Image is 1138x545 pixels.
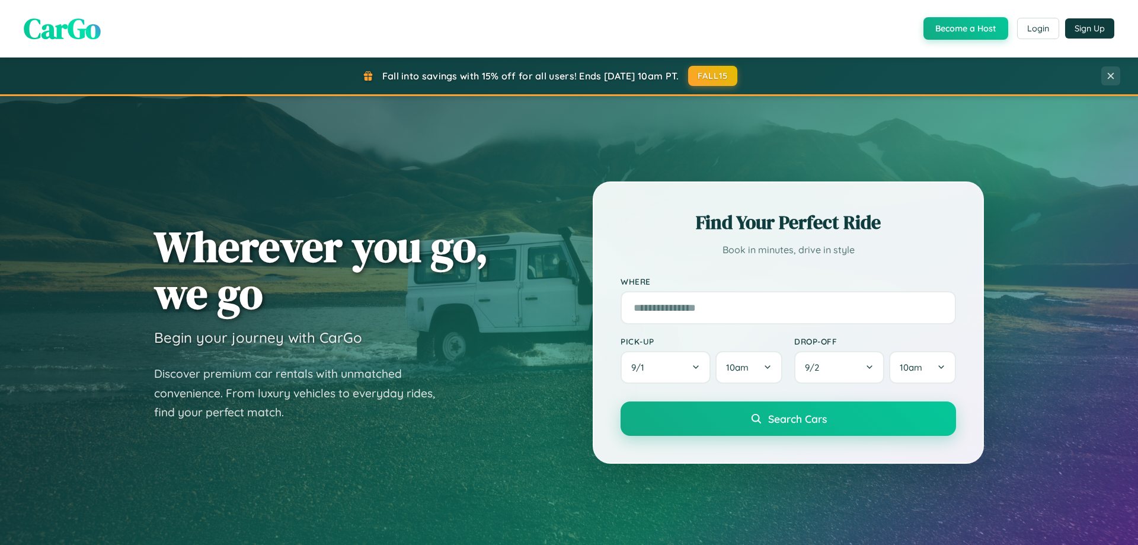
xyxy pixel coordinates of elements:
[621,276,956,286] label: Where
[923,17,1008,40] button: Become a Host
[631,362,650,373] span: 9 / 1
[621,209,956,235] h2: Find Your Perfect Ride
[889,351,956,384] button: 10am
[154,223,488,317] h1: Wherever you go, we go
[726,362,749,373] span: 10am
[688,66,738,86] button: FALL15
[805,362,825,373] span: 9 / 2
[154,364,450,422] p: Discover premium car rentals with unmatched convenience. From luxury vehicles to everyday rides, ...
[382,70,679,82] span: Fall into savings with 15% off for all users! Ends [DATE] 10am PT.
[24,9,101,48] span: CarGo
[794,351,884,384] button: 9/2
[154,329,362,346] h3: Begin your journey with CarGo
[1017,18,1059,39] button: Login
[621,336,782,346] label: Pick-up
[715,351,782,384] button: 10am
[794,336,956,346] label: Drop-off
[1065,18,1114,39] button: Sign Up
[621,401,956,436] button: Search Cars
[621,241,956,259] p: Book in minutes, drive in style
[900,362,922,373] span: 10am
[621,351,711,384] button: 9/1
[768,412,827,425] span: Search Cars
